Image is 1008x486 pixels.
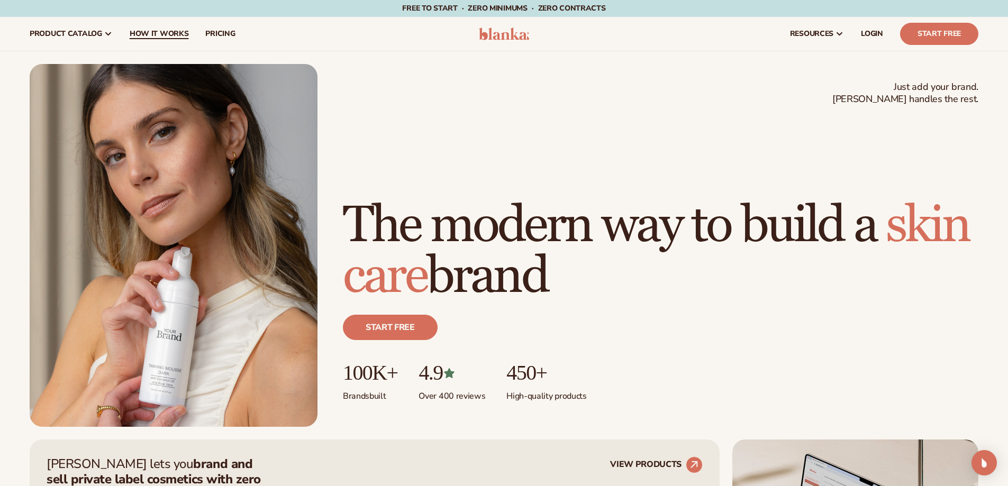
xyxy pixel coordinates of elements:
[900,23,978,45] a: Start Free
[419,361,485,384] p: 4.9
[343,315,438,340] a: Start free
[419,384,485,402] p: Over 400 reviews
[343,195,969,307] span: skin care
[479,27,529,40] img: logo
[205,30,235,38] span: pricing
[402,3,605,13] span: Free to start · ZERO minimums · ZERO contracts
[21,17,121,51] a: product catalog
[610,456,703,473] a: VIEW PRODUCTS
[971,450,997,475] div: Open Intercom Messenger
[30,64,317,427] img: Female holding tanning mousse.
[506,384,586,402] p: High-quality products
[861,30,883,38] span: LOGIN
[343,200,978,302] h1: The modern way to build a brand
[121,17,197,51] a: How It Works
[197,17,243,51] a: pricing
[832,81,978,106] span: Just add your brand. [PERSON_NAME] handles the rest.
[343,361,397,384] p: 100K+
[790,30,833,38] span: resources
[782,17,852,51] a: resources
[343,384,397,402] p: Brands built
[30,30,102,38] span: product catalog
[852,17,892,51] a: LOGIN
[130,30,189,38] span: How It Works
[506,361,586,384] p: 450+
